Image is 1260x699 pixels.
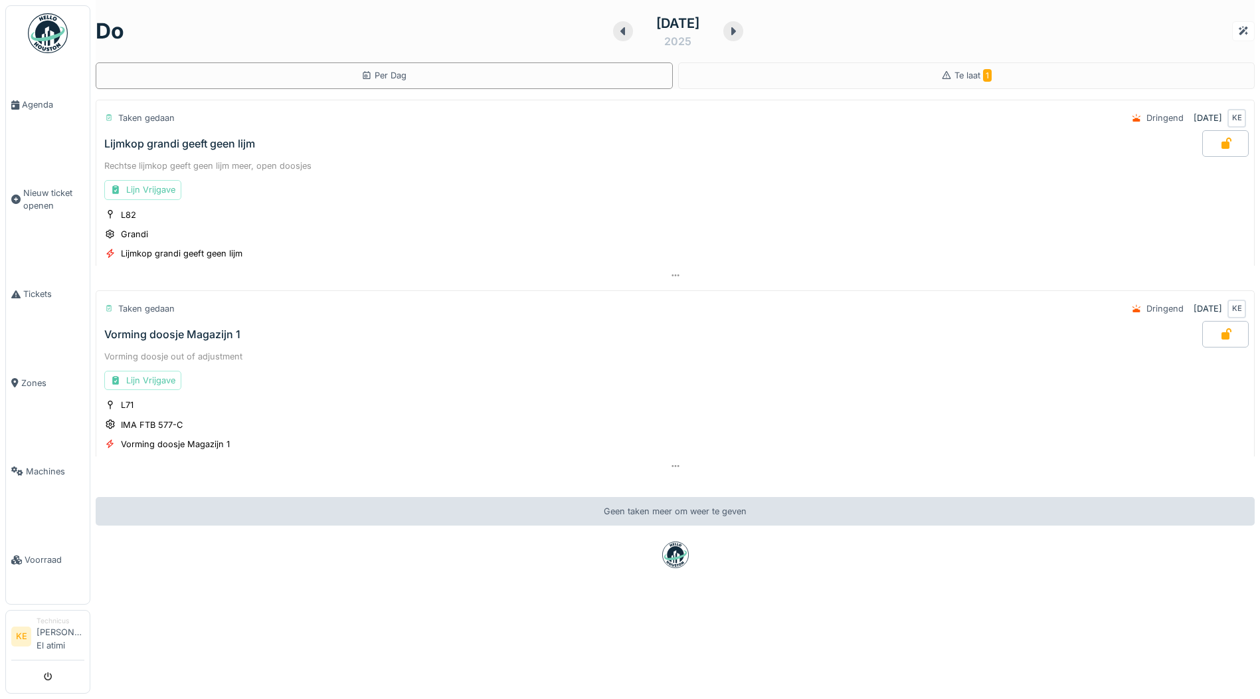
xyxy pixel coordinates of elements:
div: Lijn Vrijgave [104,180,181,199]
div: Per Dag [361,69,406,82]
div: Lijmkop grandi geeft geen lijm [104,138,255,150]
div: Lijn Vrijgave [104,371,181,390]
span: Nieuw ticket openen [23,187,84,212]
a: Voorraad [6,516,90,604]
span: Tickets [23,288,84,300]
span: Voorraad [25,553,84,566]
div: Dringend [1146,112,1184,124]
span: Machines [26,465,84,478]
img: badge-BVDL4wpA.svg [662,542,689,568]
div: Vorming doosje Magazijn 1 [121,438,230,450]
div: [DATE] [656,13,699,33]
span: 1 [983,69,992,82]
span: Te laat [954,70,992,80]
li: [PERSON_NAME] El atimi [37,616,84,657]
a: Machines [6,427,90,516]
img: Badge_color-CXgf-gQk.svg [28,13,68,53]
div: Taken gedaan [118,112,175,124]
div: 2025 [664,33,691,49]
a: Tickets [6,250,90,339]
div: Grandi [121,228,148,241]
div: [DATE] [1194,302,1222,315]
div: Vorming doosje Magazijn 1 [104,328,240,341]
a: Zones [6,339,90,427]
div: IMA FTB 577-C [121,419,183,431]
span: Agenda [22,98,84,111]
a: KE Technicus[PERSON_NAME] El atimi [11,616,84,660]
div: Rechtse lijmkop geeft geen lijm meer, open doosjes [104,159,1246,172]
span: Zones [21,377,84,389]
div: L82 [121,209,136,221]
div: L71 [121,399,134,411]
a: Nieuw ticket openen [6,149,90,250]
div: Lijmkop grandi geeft geen lijm [121,247,242,260]
div: Vorming doosje out of adjustment [104,350,1246,363]
div: [DATE] [1194,112,1222,124]
div: Taken gedaan [118,302,175,315]
h1: do [96,19,124,44]
div: KE [1227,300,1246,318]
div: Technicus [37,616,84,626]
li: KE [11,627,31,647]
div: KE [1227,109,1246,128]
a: Agenda [6,60,90,149]
div: Dringend [1146,302,1184,315]
div: Geen taken meer om weer te geven [96,497,1255,526]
